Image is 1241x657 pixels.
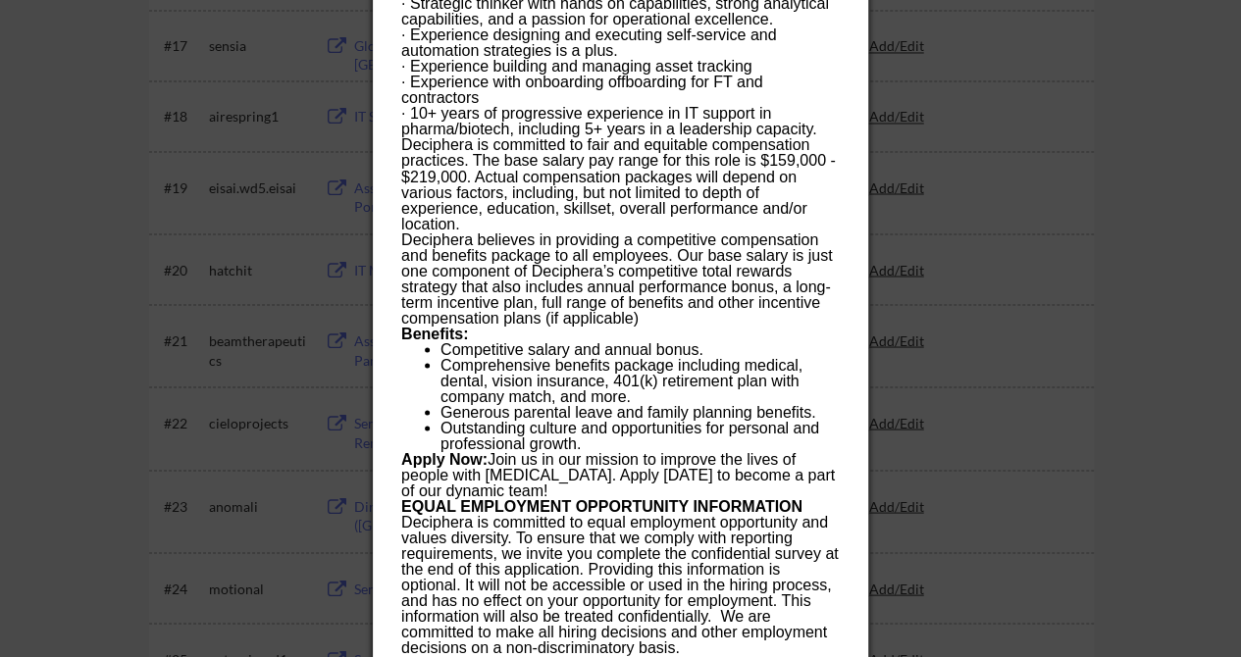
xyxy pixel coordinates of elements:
[401,451,839,498] p: Join us in our mission to improve the lives of people with [MEDICAL_DATA]. Apply [DATE] to become...
[401,106,839,137] p: · 10+ years of progressive experience in IT support in pharma/biotech, including 5+ years in a le...
[401,450,488,467] strong: Apply Now:
[401,325,468,341] strong: Benefits:
[401,497,802,514] strong: EQUAL EMPLOYMENT OPPORTUNITY INFORMATION
[440,420,839,451] li: Outstanding culture and opportunities for personal and professional growth.
[440,357,839,404] li: Comprehensive benefits package including medical, dental, vision insurance, 401(k) retirement pla...
[401,514,839,655] p: Deciphera is committed to equal employment opportunity and values diversity. To ensure that we co...
[440,404,839,420] li: Generous parental leave and family planning benefits.
[401,59,839,75] p: · Experience building and managing asset tracking
[440,341,839,357] li: Competitive salary and annual bonus.
[401,75,839,106] p: · Experience with onboarding offboarding for FT and contractors
[401,27,839,59] p: · Experience designing and executing self-service and automation strategies is a plus.
[401,137,839,231] p: Deciphera is committed to fair and equitable compensation practices. The base salary pay range fo...
[401,231,839,326] p: Deciphera believes in providing a competitive compensation and benefits package to all employees....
